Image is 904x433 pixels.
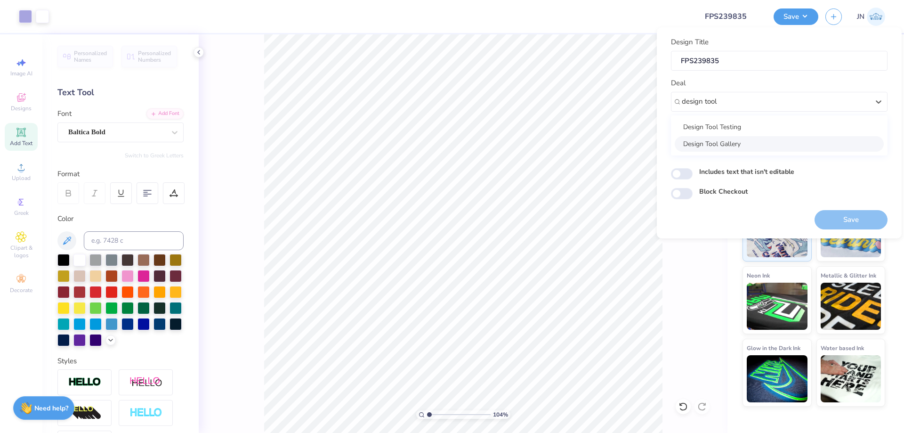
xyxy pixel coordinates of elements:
[138,50,171,63] span: Personalized Numbers
[10,139,32,147] span: Add Text
[129,408,162,418] img: Negative Space
[675,136,884,152] div: Design Tool Gallery
[747,270,770,280] span: Neon Ink
[671,37,709,48] label: Design Title
[821,270,876,280] span: Metallic & Glitter Ink
[493,410,508,419] span: 104 %
[821,283,881,330] img: Metallic & Glitter Ink
[699,187,748,196] label: Block Checkout
[57,356,184,367] div: Styles
[774,8,818,25] button: Save
[821,355,881,402] img: Water based Ink
[675,119,884,135] div: Design Tool Testing
[10,70,32,77] span: Image AI
[699,167,794,177] label: Includes text that isn't editable
[68,377,101,388] img: Stroke
[857,8,885,26] a: JN
[34,404,68,413] strong: Need help?
[697,7,767,26] input: Untitled Design
[84,231,184,250] input: e.g. 7428 c
[11,105,32,112] span: Designs
[867,8,885,26] img: Jacky Noya
[68,406,101,421] img: 3d Illusion
[821,343,864,353] span: Water based Ink
[10,286,32,294] span: Decorate
[747,343,800,353] span: Glow in the Dark Ink
[57,169,185,180] div: Format
[747,283,807,330] img: Neon Ink
[857,11,864,22] span: JN
[57,86,184,99] div: Text Tool
[747,355,807,402] img: Glow in the Dark Ink
[146,108,184,119] div: Add Font
[12,174,31,182] span: Upload
[671,78,686,89] label: Deal
[129,376,162,388] img: Shadow
[5,244,38,259] span: Clipart & logos
[74,50,107,63] span: Personalized Names
[57,108,72,119] label: Font
[125,152,184,159] button: Switch to Greek Letters
[57,213,184,224] div: Color
[14,209,29,217] span: Greek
